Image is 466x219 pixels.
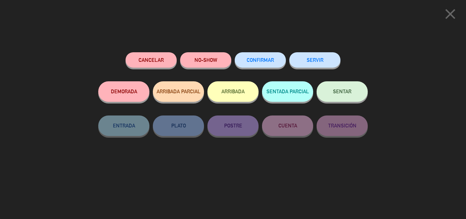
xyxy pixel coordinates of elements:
[207,115,259,136] button: POSTRE
[333,88,351,94] span: SENTAR
[247,57,274,63] span: CONFIRMAR
[317,115,368,136] button: TRANSICIÓN
[126,52,177,68] button: Cancelar
[262,81,313,102] button: SENTADA PARCIAL
[180,52,231,68] button: NO-SHOW
[207,81,259,102] button: ARRIBADA
[442,5,459,23] i: close
[98,115,149,136] button: ENTRADA
[153,115,204,136] button: PLATO
[262,115,313,136] button: CUENTA
[289,52,340,68] button: SERVIR
[98,81,149,102] button: DEMORADA
[157,88,201,94] span: ARRIBADA PARCIAL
